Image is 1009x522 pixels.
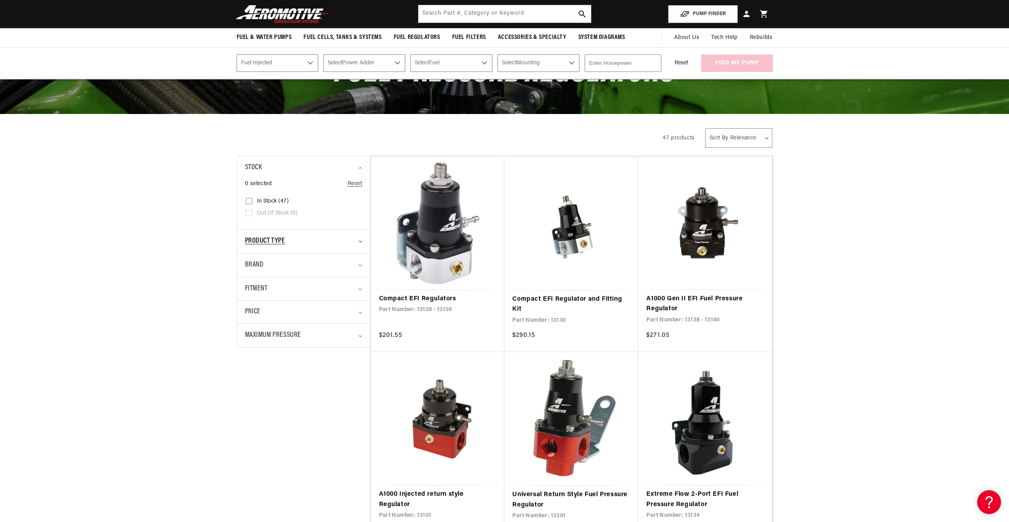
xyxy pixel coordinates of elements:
[452,33,486,42] span: Fuel Filters
[418,5,591,23] input: Search by Part Number, Category or Keyword
[257,210,297,217] span: Out of stock (0)
[245,330,301,341] span: Maximum Pressure
[245,162,262,174] span: Stock
[492,28,572,47] summary: Accessories & Specialty
[348,180,362,188] a: Reset
[231,28,298,47] summary: Fuel & Water Pumps
[245,301,362,323] summary: Price
[379,489,497,510] a: A1000 Injected return style Regulator
[394,33,440,42] span: Fuel Regulators
[245,283,268,295] span: Fitment
[245,253,362,277] summary: Brand (0 selected)
[512,294,630,315] a: Compact EFI Regulator and Fitting Kit
[750,33,773,42] span: Rebuilds
[512,490,630,510] a: Universal Return Style Fuel Pressure Regulator
[245,324,362,347] summary: Maximum Pressure (0 selected)
[233,5,333,23] img: Aeromotive
[674,35,699,41] span: About Us
[585,54,661,72] input: Enter Horsepower
[667,54,696,72] button: Reset
[498,54,579,72] select: Mounting
[303,33,381,42] span: Fuel Cells, Tanks & Systems
[410,54,492,72] select: Fuel
[663,135,695,141] span: 47 products
[379,294,497,304] a: Compact EFI Regulators
[245,156,362,180] summary: Stock (0 selected)
[646,294,764,314] a: A1000 Gen II EFI Fuel Pressure Regulator
[744,28,779,47] summary: Rebuilds
[237,54,319,72] select: CARB or EFI
[245,230,362,253] summary: Product type (0 selected)
[574,5,591,23] button: search button
[245,307,261,317] span: Price
[237,33,292,42] span: Fuel & Water Pumps
[668,28,705,47] a: About Us
[646,489,764,510] a: Extreme Flow 2-Port EFI Fuel Pressure Regulator
[297,28,387,47] summary: Fuel Cells, Tanks & Systems
[257,198,289,205] span: In stock (47)
[446,28,492,47] summary: Fuel Filters
[711,33,737,42] span: Tech Help
[572,28,631,47] summary: System Diagrams
[705,28,743,47] summary: Tech Help
[245,277,362,301] summary: Fitment (0 selected)
[245,236,285,247] span: Product type
[245,259,264,271] span: Brand
[668,5,738,23] button: PUMP FINDER
[388,28,446,47] summary: Fuel Regulators
[578,33,625,42] span: System Diagrams
[245,180,272,188] span: 0 selected
[323,54,405,72] select: Power Adder
[498,33,566,42] span: Accessories & Specialty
